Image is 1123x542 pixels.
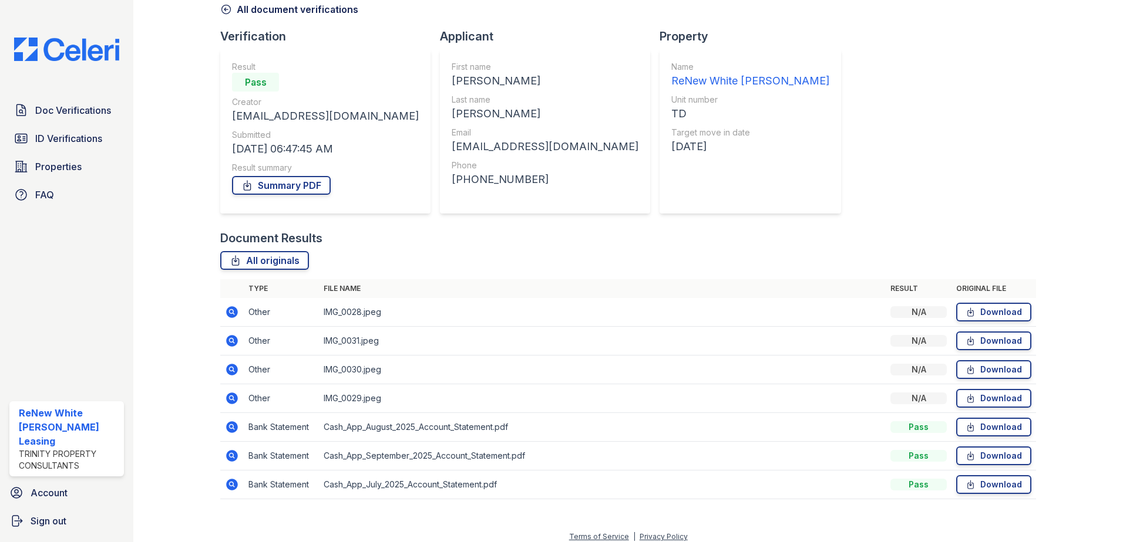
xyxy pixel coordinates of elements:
div: [DATE] [671,138,829,155]
div: ReNew White [PERSON_NAME] Leasing [19,406,119,448]
span: Account [31,486,68,500]
span: Doc Verifications [35,103,111,117]
div: N/A [890,392,947,404]
div: | [633,532,636,541]
div: Pass [232,73,279,92]
span: FAQ [35,188,54,202]
div: [PERSON_NAME] [452,106,638,122]
a: All originals [220,251,309,270]
div: [EMAIL_ADDRESS][DOMAIN_NAME] [232,108,419,124]
a: ID Verifications [9,127,124,150]
div: Unit number [671,94,829,106]
td: Cash_App_August_2025_Account_Statement.pdf [319,413,886,442]
div: First name [452,61,638,73]
img: CE_Logo_Blue-a8612792a0a2168367f1c8372b55b34899dd931a85d93a1a3d3e32e68fde9ad4.png [5,38,129,61]
div: [PHONE_NUMBER] [452,171,638,188]
a: Name ReNew White [PERSON_NAME] [671,61,829,89]
a: Doc Verifications [9,99,124,122]
td: IMG_0031.jpeg [319,327,886,355]
span: Sign out [31,514,66,528]
div: N/A [890,306,947,318]
a: Terms of Service [569,532,629,541]
td: IMG_0029.jpeg [319,384,886,413]
div: Pass [890,421,947,433]
div: Result [232,61,419,73]
div: [EMAIL_ADDRESS][DOMAIN_NAME] [452,138,638,155]
td: IMG_0030.jpeg [319,355,886,384]
a: Download [956,446,1031,465]
div: Target move in date [671,127,829,138]
a: Download [956,331,1031,350]
div: Phone [452,160,638,171]
a: Summary PDF [232,176,331,195]
td: Other [244,298,319,327]
div: Last name [452,94,638,106]
th: File name [319,279,886,298]
div: N/A [890,364,947,375]
div: Pass [890,450,947,462]
a: Sign out [5,509,129,533]
td: Bank Statement [244,442,319,470]
a: Privacy Policy [640,532,688,541]
div: TD [671,106,829,122]
th: Original file [951,279,1036,298]
div: Verification [220,28,440,45]
td: Cash_App_July_2025_Account_Statement.pdf [319,470,886,499]
div: N/A [890,335,947,347]
td: Other [244,384,319,413]
span: ID Verifications [35,131,102,145]
a: Download [956,360,1031,379]
a: FAQ [9,183,124,206]
span: Properties [35,160,82,174]
a: Download [956,389,1031,408]
a: All document verifications [220,2,358,16]
div: Result summary [232,162,419,174]
div: Property [660,28,850,45]
div: Email [452,127,638,138]
th: Type [244,279,319,298]
div: Creator [232,96,419,108]
div: Pass [890,479,947,490]
div: ReNew White [PERSON_NAME] [671,73,829,89]
a: Download [956,303,1031,321]
a: Account [5,481,129,504]
div: [DATE] 06:47:45 AM [232,141,419,157]
td: Other [244,327,319,355]
div: Submitted [232,129,419,141]
div: [PERSON_NAME] [452,73,638,89]
th: Result [886,279,951,298]
a: Download [956,475,1031,494]
td: Bank Statement [244,413,319,442]
a: Download [956,418,1031,436]
div: Name [671,61,829,73]
div: Applicant [440,28,660,45]
td: Cash_App_September_2025_Account_Statement.pdf [319,442,886,470]
td: Bank Statement [244,470,319,499]
div: Trinity Property Consultants [19,448,119,472]
td: Other [244,355,319,384]
td: IMG_0028.jpeg [319,298,886,327]
a: Properties [9,155,124,178]
div: Document Results [220,230,322,246]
